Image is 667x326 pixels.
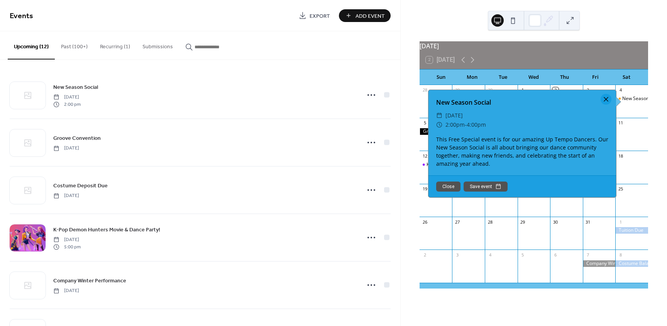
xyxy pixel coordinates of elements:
span: [DATE] [53,236,81,243]
div: 12 [422,153,428,159]
div: [DATE] [420,41,648,51]
button: Submissions [136,31,179,59]
div: ​ [436,120,442,129]
span: - [465,120,467,129]
div: 30 [552,219,558,225]
div: Groove Convention [420,128,452,135]
button: Add Event [339,9,391,22]
div: 5 [422,120,428,126]
span: Costume Deposit Due [53,182,108,190]
div: 5 [520,252,526,258]
span: [DATE] [53,287,79,294]
div: New Season Social [622,95,663,102]
div: Company Winter Performance [583,260,616,267]
span: Company Winter Performance [53,277,126,285]
span: Add Event [356,12,385,20]
div: This Free Special event is for our amazing Up Tempo Dancers. Our New Season Social is all about b... [428,135,616,168]
div: 31 [585,219,591,225]
div: 2 [422,252,428,258]
span: Export [310,12,330,20]
span: [DATE] [53,94,81,101]
div: 19 [422,186,428,192]
a: Company Winter Performance [53,276,126,285]
div: Sun [426,70,457,85]
div: 29 [520,219,526,225]
div: Costume Balance Due [615,260,648,267]
div: 1 [520,87,526,93]
a: K-Pop Demon Hunters Movie & Dance Party! [53,225,160,234]
span: [DATE] [445,111,463,120]
div: 8 [618,252,623,258]
div: 30 [487,87,493,93]
div: ​ [436,111,442,120]
button: Past (100+) [55,31,94,59]
div: 7 [585,252,591,258]
button: Close [436,182,460,192]
div: 28 [487,219,493,225]
div: K-Pop Demon Hunters Movie & Dance Party! [427,161,522,168]
div: 3 [585,87,591,93]
div: 26 [422,219,428,225]
span: K-Pop Demon Hunters Movie & Dance Party! [53,226,160,234]
button: Recurring (1) [94,31,136,59]
button: Save event [464,182,508,192]
div: Fri [580,70,611,85]
div: 28 [422,87,428,93]
span: Events [10,8,33,24]
div: Tuition Due [615,227,648,234]
button: Upcoming (12) [8,31,55,59]
span: [DATE] [53,192,79,199]
span: 2:00 pm [53,101,81,108]
div: K-Pop Demon Hunters Movie & Dance Party! [420,161,452,168]
span: [DATE] [53,145,79,152]
div: Tue [488,70,518,85]
div: Wed [518,70,549,85]
span: 4:00pm [467,120,486,129]
div: Sat [611,70,642,85]
div: Thu [549,70,580,85]
div: 2 [552,87,558,93]
div: 29 [454,87,460,93]
div: 1 [618,219,623,225]
div: 3 [454,252,460,258]
div: Mon [457,70,488,85]
a: New Season Social [53,83,98,92]
div: 6 [552,252,558,258]
div: 27 [454,219,460,225]
a: Export [293,9,336,22]
a: Groove Convention [53,134,101,143]
a: Costume Deposit Due [53,181,108,190]
span: 5:00 pm [53,243,81,250]
div: New Season Social [615,95,648,102]
span: 2:00pm [445,120,465,129]
div: New Season Social [428,98,616,107]
div: 4 [618,87,623,93]
div: 4 [487,252,493,258]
